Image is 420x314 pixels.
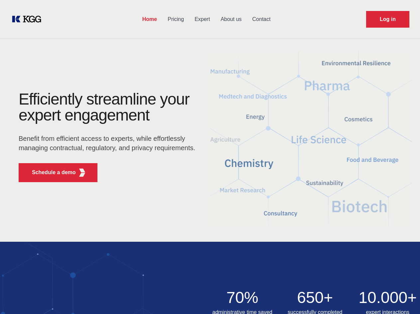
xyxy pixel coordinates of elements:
p: Benefit from efficient access to experts, while effortlessly managing contractual, regulatory, an... [19,134,200,153]
h1: Efficiently streamline your expert engagement [19,91,200,123]
h2: 650+ [283,290,348,306]
a: Home [137,11,162,28]
a: Expert [189,11,215,28]
button: Schedule a demoKGG Fifth Element RED [19,163,97,182]
a: Pricing [162,11,189,28]
img: KGG Fifth Element RED [78,168,86,177]
a: Request Demo [366,11,409,28]
a: Contact [247,11,276,28]
p: Schedule a demo [32,168,76,176]
a: KOL Knowledge Platform: Talk to Key External Experts (KEE) [11,14,47,25]
h2: 70% [210,290,275,306]
a: About us [215,11,247,28]
img: KGG Fifth Element RED [210,43,412,235]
